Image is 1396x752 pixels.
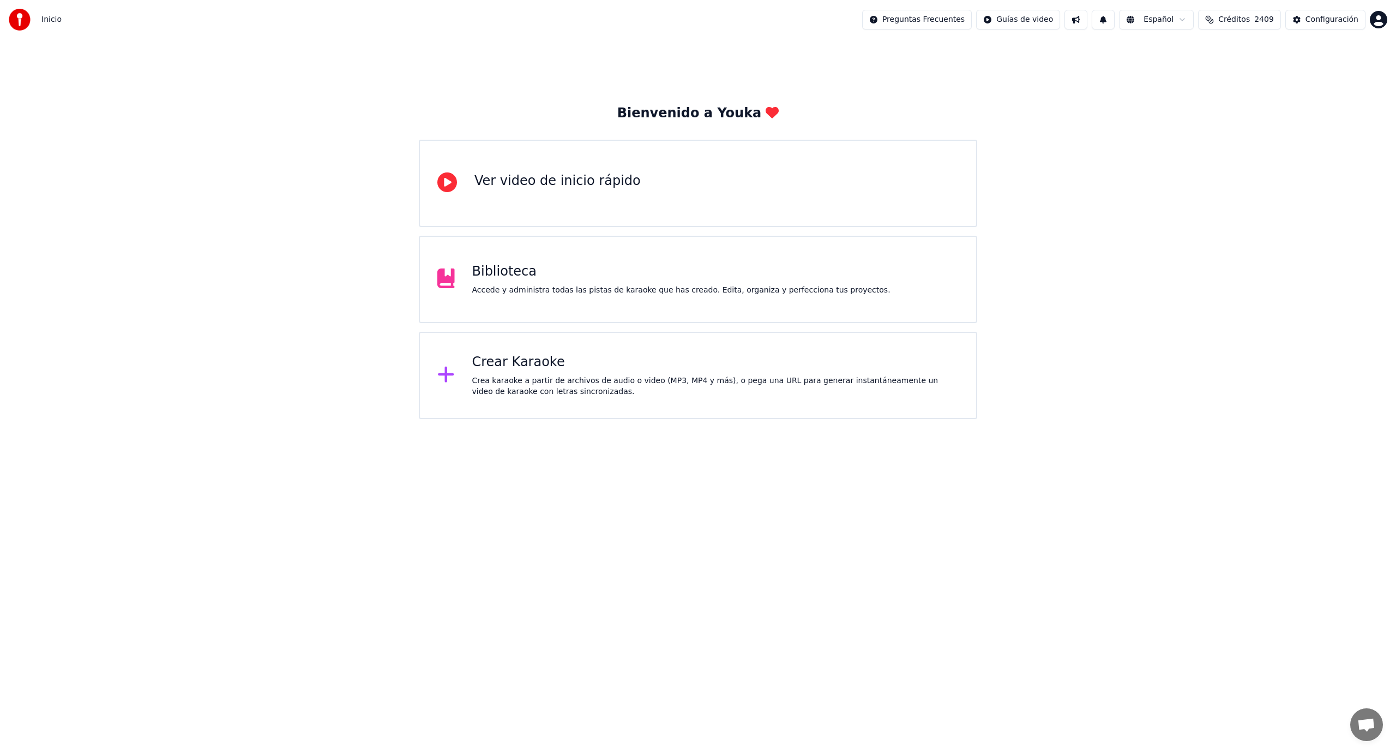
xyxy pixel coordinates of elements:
nav: breadcrumb [41,14,62,25]
div: Accede y administra todas las pistas de karaoke que has creado. Edita, organiza y perfecciona tus... [472,285,890,296]
div: Biblioteca [472,263,890,280]
div: Bienvenido a Youka [617,105,779,122]
div: Configuración [1305,14,1358,25]
div: Crea karaoke a partir de archivos de audio o video (MP3, MP4 y más), o pega una URL para generar ... [472,375,959,397]
span: 2409 [1254,14,1274,25]
button: Créditos2409 [1198,10,1281,29]
div: Ver video de inicio rápido [474,172,641,190]
span: Créditos [1218,14,1250,25]
span: Inicio [41,14,62,25]
img: youka [9,9,31,31]
button: Configuración [1285,10,1365,29]
button: Preguntas Frecuentes [862,10,972,29]
div: Crear Karaoke [472,354,959,371]
button: Guías de video [976,10,1060,29]
div: Chat abierto [1350,708,1383,741]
